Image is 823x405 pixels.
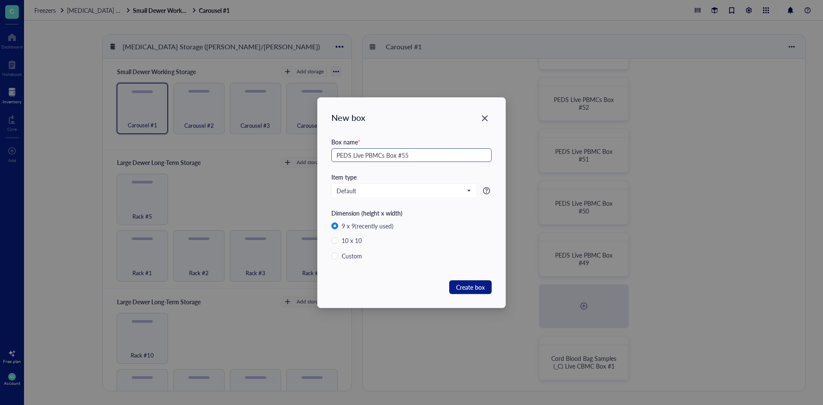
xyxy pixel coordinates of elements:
[342,236,362,245] div: 10 x 10
[478,113,492,123] span: Close
[342,221,393,231] div: 9 x 9 (recently used)
[331,172,492,182] div: Item type
[449,280,492,294] button: Create box
[456,282,485,292] span: Create box
[331,148,492,162] input: e.g. DNA protein
[331,111,492,123] div: New box
[336,187,470,195] span: Default
[331,208,492,218] div: Dimension (height x width)
[342,251,362,261] div: Custom
[331,137,492,147] div: Box name
[478,111,492,125] button: Close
